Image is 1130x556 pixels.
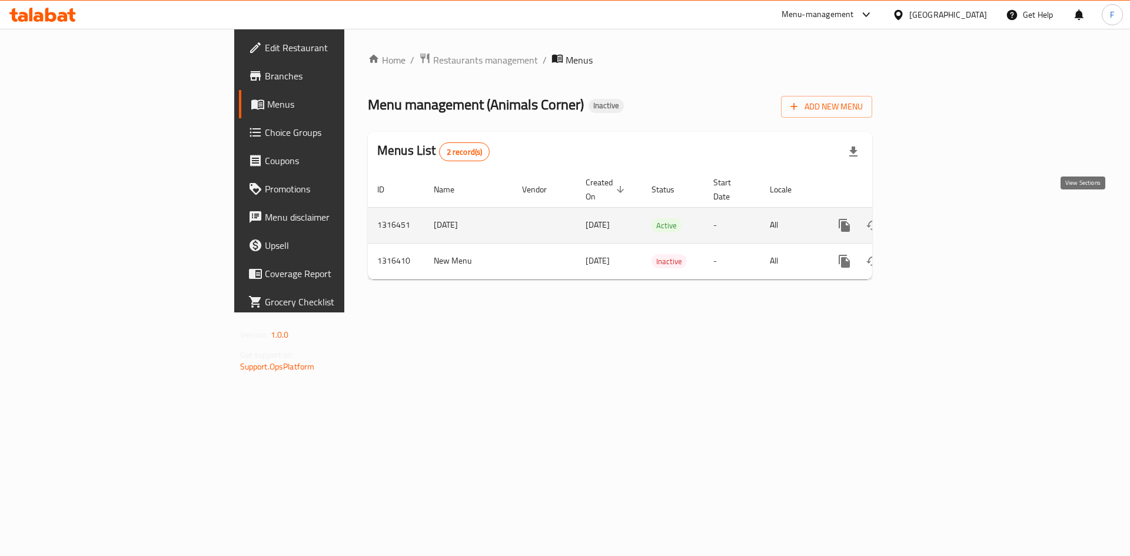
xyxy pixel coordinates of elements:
div: [GEOGRAPHIC_DATA] [909,8,987,21]
td: All [760,207,821,243]
button: Add New Menu [781,96,872,118]
span: [DATE] [586,217,610,232]
span: F [1110,8,1114,21]
span: Inactive [589,101,624,111]
a: Edit Restaurant [239,34,423,62]
a: Choice Groups [239,118,423,147]
a: Menu disclaimer [239,203,423,231]
a: Restaurants management [419,52,538,68]
span: Upsell [265,238,414,252]
a: Coverage Report [239,259,423,288]
span: Start Date [713,175,746,204]
span: Coupons [265,154,414,168]
span: Menus [566,53,593,67]
span: Coverage Report [265,267,414,281]
div: Active [652,218,682,232]
span: Menus [267,97,414,111]
div: Menu-management [782,8,854,22]
div: Export file [839,138,868,166]
div: Inactive [652,254,687,268]
span: Menu management ( Animals Corner ) [368,91,584,118]
table: enhanced table [368,172,953,279]
td: [DATE] [424,207,513,243]
span: Branches [265,69,414,83]
span: Menu disclaimer [265,210,414,224]
span: Locale [770,182,807,197]
span: 2 record(s) [440,147,490,158]
th: Actions [821,172,953,208]
span: ID [377,182,400,197]
a: Upsell [239,231,423,259]
td: All [760,243,821,279]
span: Grocery Checklist [265,295,414,309]
button: more [830,247,859,275]
a: Branches [239,62,423,90]
span: Name [434,182,470,197]
td: New Menu [424,243,513,279]
span: Edit Restaurant [265,41,414,55]
span: 1.0.0 [271,327,289,342]
a: Grocery Checklist [239,288,423,316]
span: Promotions [265,182,414,196]
span: Restaurants management [433,53,538,67]
span: Vendor [522,182,562,197]
h2: Menus List [377,142,490,161]
nav: breadcrumb [368,52,872,68]
td: - [704,207,760,243]
span: Created On [586,175,628,204]
a: Coupons [239,147,423,175]
span: Version: [240,327,269,342]
td: - [704,243,760,279]
span: Choice Groups [265,125,414,139]
a: Promotions [239,175,423,203]
span: Add New Menu [790,99,863,114]
button: Change Status [859,211,887,239]
span: Active [652,219,682,232]
span: Get support on: [240,347,294,362]
span: Status [652,182,690,197]
span: [DATE] [586,253,610,268]
div: Inactive [589,99,624,113]
span: Inactive [652,255,687,268]
li: / [543,53,547,67]
div: Total records count [439,142,490,161]
button: more [830,211,859,239]
a: Menus [239,90,423,118]
a: Support.OpsPlatform [240,359,315,374]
